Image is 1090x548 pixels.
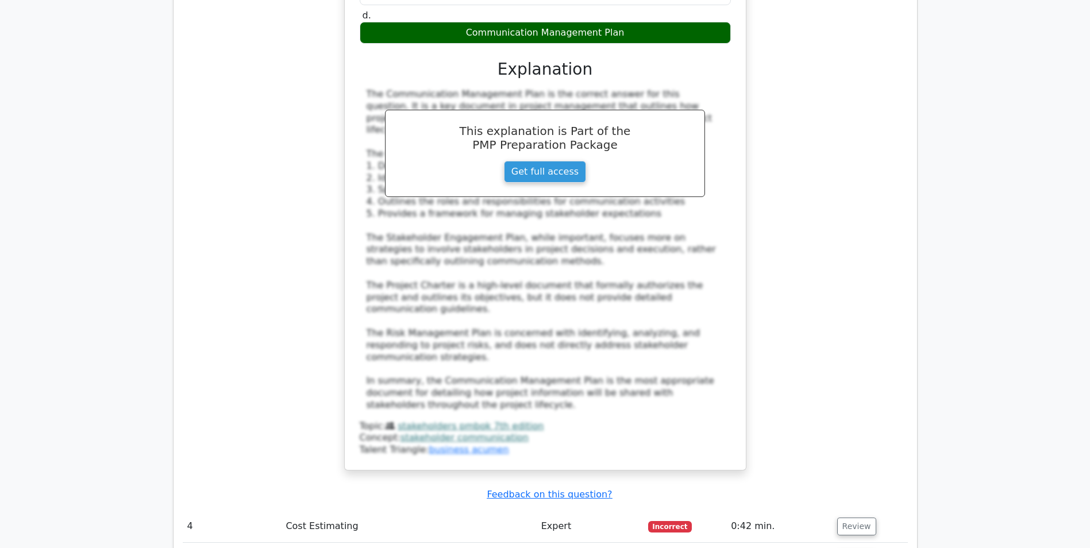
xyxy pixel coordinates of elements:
h3: Explanation [367,60,724,79]
a: stakeholders pmbok 7th edition [398,420,544,431]
td: 0:42 min. [726,510,832,543]
span: Incorrect [648,521,692,532]
a: Get full access [504,161,586,183]
a: stakeholder communication [400,432,529,443]
a: business acumen [429,444,509,455]
td: Expert [537,510,644,543]
button: Review [837,518,876,535]
a: Feedback on this question? [487,489,612,500]
div: Concept: [360,432,731,444]
div: Topic: [360,420,731,433]
div: The Communication Management Plan is the correct answer for this question. It is a key document i... [367,88,724,411]
div: Communication Management Plan [360,22,731,44]
td: Cost Estimating [281,510,536,543]
div: Talent Triangle: [360,420,731,456]
span: d. [363,10,371,21]
td: 4 [183,510,282,543]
